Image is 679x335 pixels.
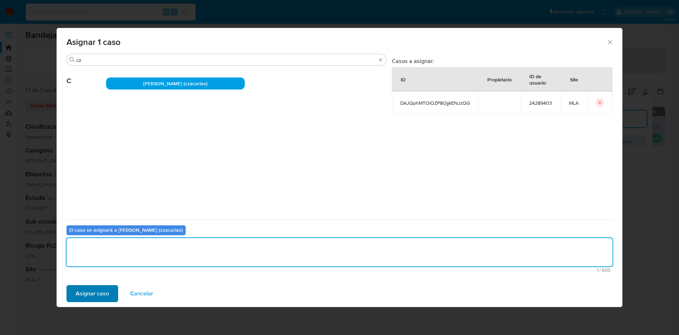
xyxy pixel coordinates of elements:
span: Asignar 1 caso [66,38,607,46]
div: Propietario [479,71,520,88]
span: DAJQphMTOlOZP8OjjkENJzQG [400,100,470,106]
input: Buscar analista [76,57,376,63]
div: assign-modal [57,28,622,307]
button: Buscar [69,57,75,63]
div: Site [562,71,587,88]
button: Cancelar [121,285,162,302]
div: ID de usuario [521,68,560,91]
span: Máximo 500 caracteres [69,268,610,272]
span: [PERSON_NAME] (czacarias) [143,80,208,87]
div: [PERSON_NAME] (czacarias) [106,77,245,89]
span: Asignar caso [76,286,109,301]
span: 24289403 [529,100,552,106]
div: ID [392,71,414,88]
button: Cerrar ventana [607,39,613,45]
button: Borrar [378,57,383,63]
span: Cancelar [130,286,153,301]
h3: Casos a asignar: [392,57,613,64]
span: MLA [569,100,579,106]
b: El caso se asignará a [PERSON_NAME] (czacarias) [69,226,183,233]
button: icon-button [596,98,604,107]
span: C [66,66,106,85]
button: Asignar caso [66,285,118,302]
